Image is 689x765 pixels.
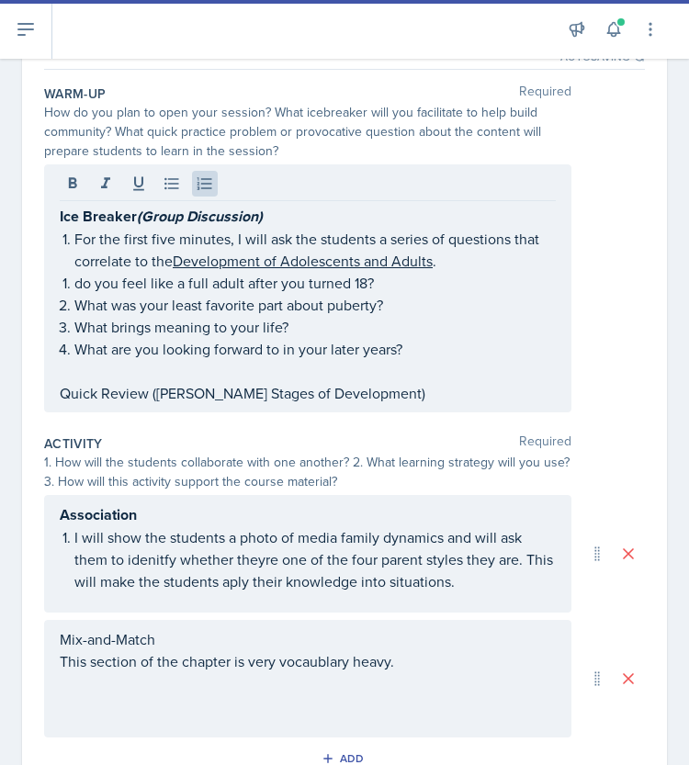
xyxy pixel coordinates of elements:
p: What was your least favorite part about puberty? [74,294,556,316]
p: do you feel like a full adult after you turned 18? [74,272,556,294]
p: This section of the chapter is very vocaublary heavy. [60,650,556,672]
p: Quick Review ([PERSON_NAME] Stages of Development) [60,382,556,404]
span: Required [519,84,571,103]
p: For the first five minutes, I will ask the students a series of questions that correlate to the . [74,228,556,272]
p: I will show the students a photo of media family dynamics and will ask them to idenitfy whether t... [74,526,556,592]
div: 1. How will the students collaborate with one another? 2. What learning strategy will you use? 3.... [44,453,571,491]
label: Warm-Up [44,84,106,103]
p: What brings meaning to your life? [74,316,556,338]
label: Activity [44,434,103,453]
p: Mix-and-Match [60,628,556,650]
strong: Ice Breaker [60,206,263,227]
p: What are you looking forward to in your later years? [74,338,556,360]
u: Development of Adolescents and Adults [173,251,433,271]
em: (Group Discussion) [137,206,263,227]
strong: Association [60,504,137,525]
div: How do you plan to open your session? What icebreaker will you facilitate to help build community... [44,103,571,161]
span: Required [519,434,571,453]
